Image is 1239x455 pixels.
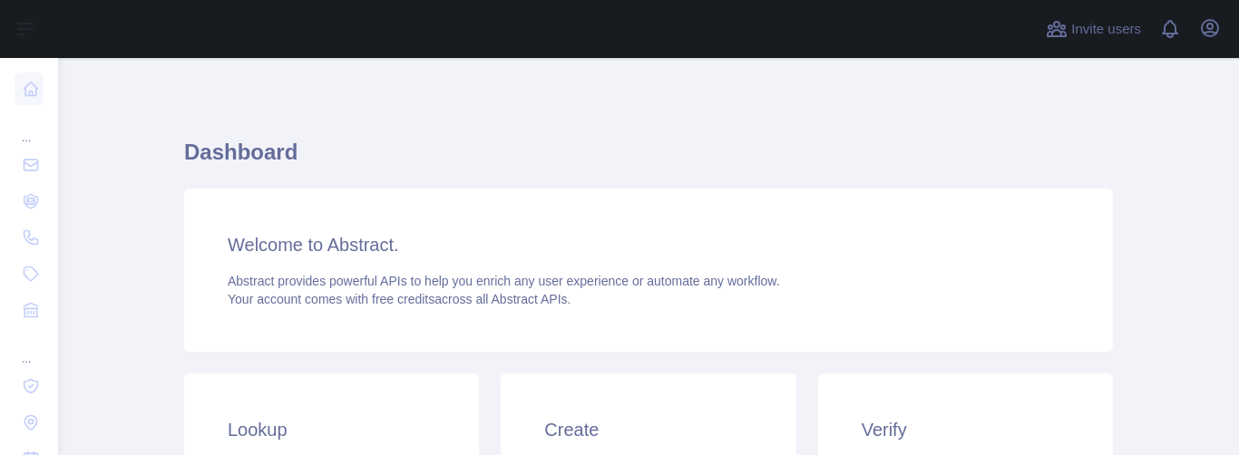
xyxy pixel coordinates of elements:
[184,138,1113,181] h1: Dashboard
[228,292,571,306] span: Your account comes with across all Abstract APIs.
[1042,15,1145,44] button: Invite users
[228,417,435,442] h3: Lookup
[544,417,752,442] h3: Create
[228,274,780,288] span: Abstract provides powerful APIs to help you enrich any user experience or automate any workflow.
[15,109,44,145] div: ...
[15,330,44,366] div: ...
[862,417,1069,442] h3: Verify
[372,292,434,306] span: free credits
[228,232,1069,257] h3: Welcome to Abstract.
[1071,19,1141,40] span: Invite users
